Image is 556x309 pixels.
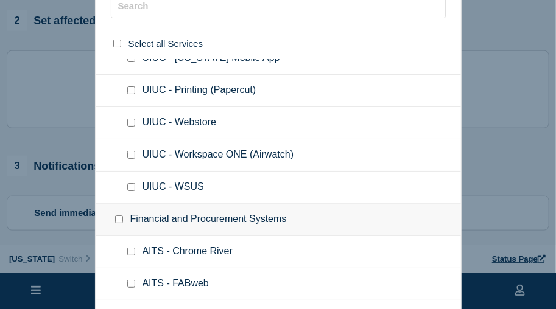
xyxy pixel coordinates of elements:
span: UIUC - Webstore [143,117,217,129]
input: UIUC - Webstore checkbox [127,119,135,127]
span: Select all Services [128,38,203,49]
input: UIUC - WSUS checkbox [127,183,135,191]
span: UIUC - Workspace ONE (Airwatch) [143,149,294,161]
span: UIUC - WSUS [143,181,204,193]
input: UIUC - Workspace ONE (Airwatch) checkbox [127,151,135,159]
input: Financial and Procurement Systems checkbox [115,215,123,223]
div: Financial and Procurement Systems [96,204,461,236]
input: UIUC - Printing (Papercut) checkbox [127,86,135,94]
span: AITS - Chrome River [143,246,233,258]
span: UIUC - Printing (Papercut) [143,85,256,97]
input: AITS - Chrome River checkbox [127,248,135,255]
input: select all checkbox [113,40,121,47]
input: AITS - FABweb checkbox [127,280,135,288]
span: AITS - FABweb [143,278,209,290]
